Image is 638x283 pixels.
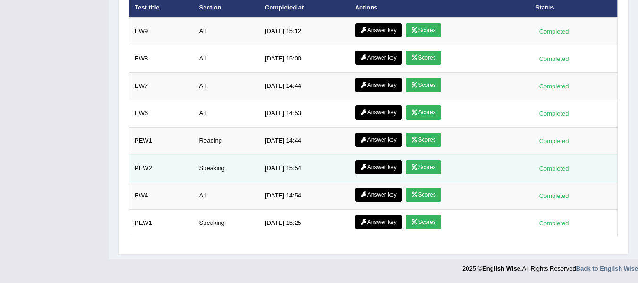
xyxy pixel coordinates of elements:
[355,188,402,202] a: Answer key
[536,81,572,91] div: Completed
[576,265,638,272] a: Back to English Wise
[406,23,441,37] a: Scores
[194,210,260,237] td: Speaking
[129,17,194,45] td: EW9
[129,45,194,73] td: EW8
[355,160,402,174] a: Answer key
[355,23,402,37] a: Answer key
[129,100,194,128] td: EW6
[536,163,572,173] div: Completed
[355,215,402,229] a: Answer key
[406,78,441,92] a: Scores
[536,191,572,201] div: Completed
[406,51,441,65] a: Scores
[355,51,402,65] a: Answer key
[355,133,402,147] a: Answer key
[406,160,441,174] a: Scores
[536,218,572,228] div: Completed
[536,54,572,64] div: Completed
[129,128,194,155] td: PEW1
[129,73,194,100] td: EW7
[194,155,260,182] td: Speaking
[260,128,350,155] td: [DATE] 14:44
[194,45,260,73] td: All
[260,45,350,73] td: [DATE] 15:00
[129,210,194,237] td: PEW1
[406,188,441,202] a: Scores
[536,109,572,119] div: Completed
[260,17,350,45] td: [DATE] 15:12
[194,182,260,210] td: All
[406,215,441,229] a: Scores
[536,26,572,36] div: Completed
[355,78,402,92] a: Answer key
[260,182,350,210] td: [DATE] 14:54
[129,155,194,182] td: PEW2
[260,100,350,128] td: [DATE] 14:53
[355,105,402,120] a: Answer key
[406,133,441,147] a: Scores
[406,105,441,120] a: Scores
[260,210,350,237] td: [DATE] 15:25
[536,136,572,146] div: Completed
[260,73,350,100] td: [DATE] 14:44
[194,128,260,155] td: Reading
[462,259,638,273] div: 2025 © All Rights Reserved
[194,17,260,45] td: All
[129,182,194,210] td: EW4
[194,73,260,100] td: All
[260,155,350,182] td: [DATE] 15:54
[482,265,522,272] strong: English Wise.
[194,100,260,128] td: All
